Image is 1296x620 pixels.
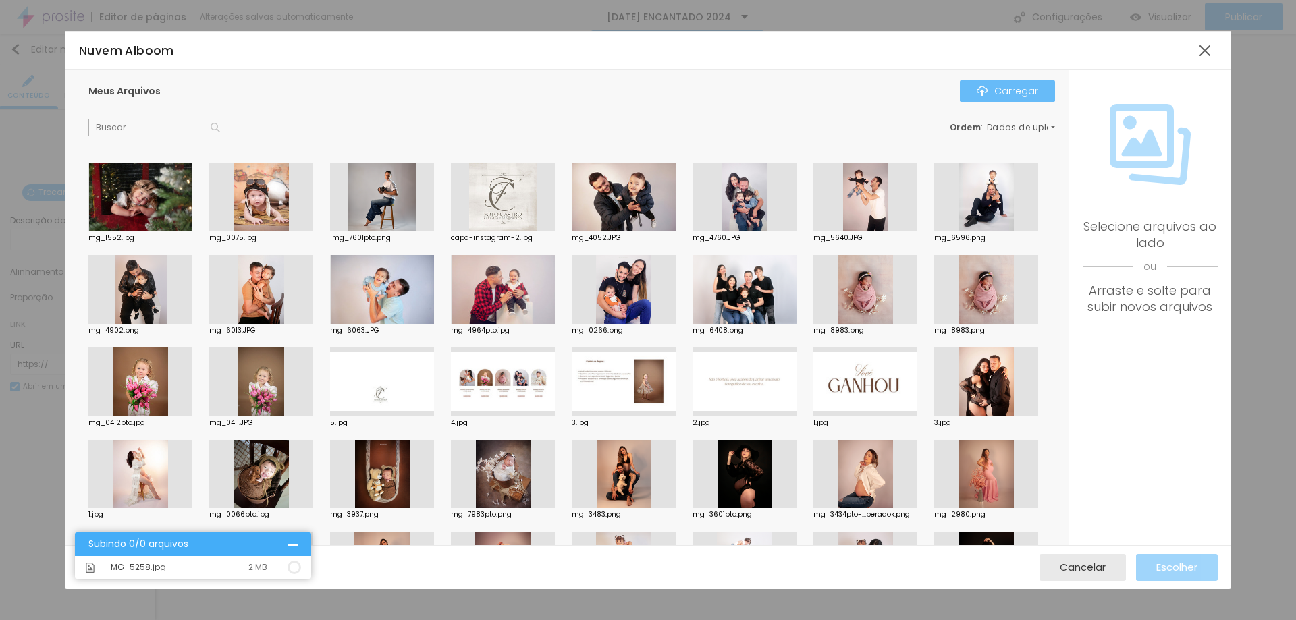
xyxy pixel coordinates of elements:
[572,509,621,519] font: mg_3483.png
[1143,260,1156,273] font: ou
[981,121,983,133] font: :
[209,325,256,335] font: mg_6013.JPG
[994,84,1038,98] font: Carregar
[693,509,752,519] font: mg_3601pto.png
[1087,282,1212,315] font: Arraste e solte para subir novos arquivos
[88,119,223,136] input: Buscar
[451,233,533,243] font: capa-instagram-2.jpg
[934,509,986,519] font: mg_2980.png
[248,561,267,573] font: 2 MB
[211,123,220,132] img: Ícone
[88,537,188,551] font: Subindo 0/0 arquivos
[934,418,951,428] font: 3.jpg
[451,418,468,428] font: 4.jpg
[1110,104,1191,185] img: Ícone
[572,325,623,335] font: mg_0266.png
[813,509,910,519] font: mg_3434pto-...peradok.png
[950,121,981,133] font: Ordem
[813,233,863,243] font: mg_5640.JPG
[977,86,988,96] img: Ícone
[105,561,166,573] font: _MG_5258.jpg
[1060,560,1106,574] font: Cancelar
[813,418,828,428] font: 1.jpg
[693,233,740,243] font: mg_4760.JPG
[330,233,391,243] font: img_7601pto.png
[209,233,256,243] font: mg_0075.jpg
[209,418,253,428] font: mg_0411.JPG
[960,80,1055,102] button: ÍconeCarregar
[330,418,348,428] font: 5.jpg
[88,233,134,243] font: mg_1552.jpg
[934,325,985,335] font: mg_8983.png
[88,325,139,335] font: mg_4902.png
[1156,560,1197,574] font: Escolher
[88,509,103,519] font: 1.jpg
[79,43,174,59] font: Nuvem Alboom
[813,325,864,335] font: mg_8983.png
[451,325,510,335] font: mg_4964pto.jpg
[330,509,379,519] font: mg_3937.png
[693,325,743,335] font: mg_6408.png
[572,418,589,428] font: 3.jpg
[1136,554,1218,581] button: Escolher
[88,84,161,98] font: Meus Arquivos
[987,121,1065,133] font: Dados de upload
[1083,218,1216,251] font: Selecione arquivos ao lado
[1039,554,1126,581] button: Cancelar
[85,563,95,573] img: Ícone
[330,325,379,335] font: mg_6063.JPG
[209,509,269,519] font: mg_0066pto.jpg
[451,509,512,519] font: mg_7983pto.png
[88,418,145,428] font: mg_0412pto.jpg
[934,233,986,243] font: mg_6596.png
[572,233,621,243] font: mg_4052.JPG
[693,418,710,428] font: 2.jpg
